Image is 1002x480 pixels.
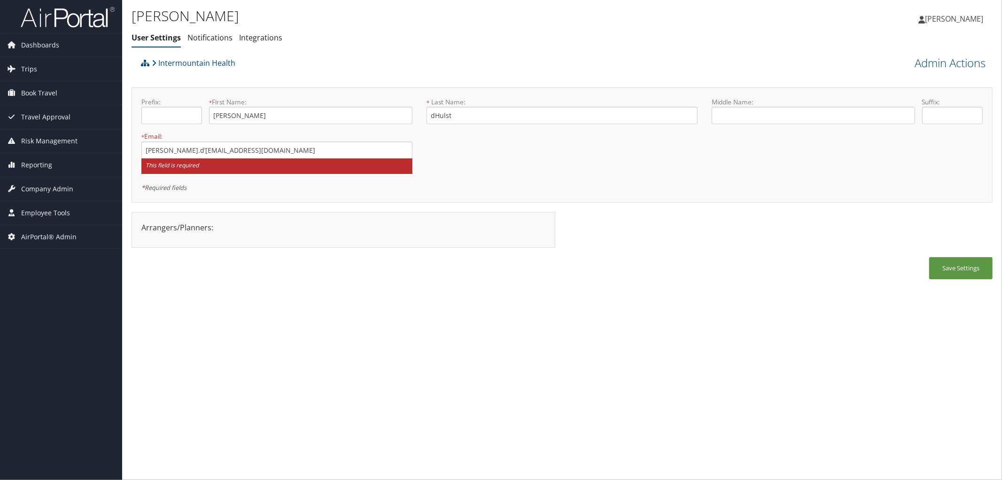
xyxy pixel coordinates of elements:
[918,5,993,33] a: [PERSON_NAME]
[132,32,181,43] a: User Settings
[21,177,73,201] span: Company Admin
[925,14,983,24] span: [PERSON_NAME]
[922,97,983,107] label: Suffix:
[427,97,698,107] label: Last Name:
[132,6,706,26] h1: [PERSON_NAME]
[152,54,235,72] a: Intermountain Health
[141,183,186,192] em: Required fields
[141,158,412,174] small: This field is required
[915,55,986,71] a: Admin Actions
[21,225,77,249] span: AirPortal® Admin
[21,129,78,153] span: Risk Management
[141,97,202,107] label: Prefix:
[21,153,52,177] span: Reporting
[21,6,115,28] img: airportal-logo.png
[21,33,59,57] span: Dashboards
[209,97,412,107] label: First Name:
[929,257,993,279] button: Save Settings
[21,81,57,105] span: Book Travel
[134,222,552,233] div: Arrangers/Planners:
[21,201,70,225] span: Employee Tools
[239,32,282,43] a: Integrations
[21,105,70,129] span: Travel Approval
[141,132,412,141] label: Email:
[187,32,233,43] a: Notifications
[21,57,37,81] span: Trips
[712,97,915,107] label: Middle Name:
